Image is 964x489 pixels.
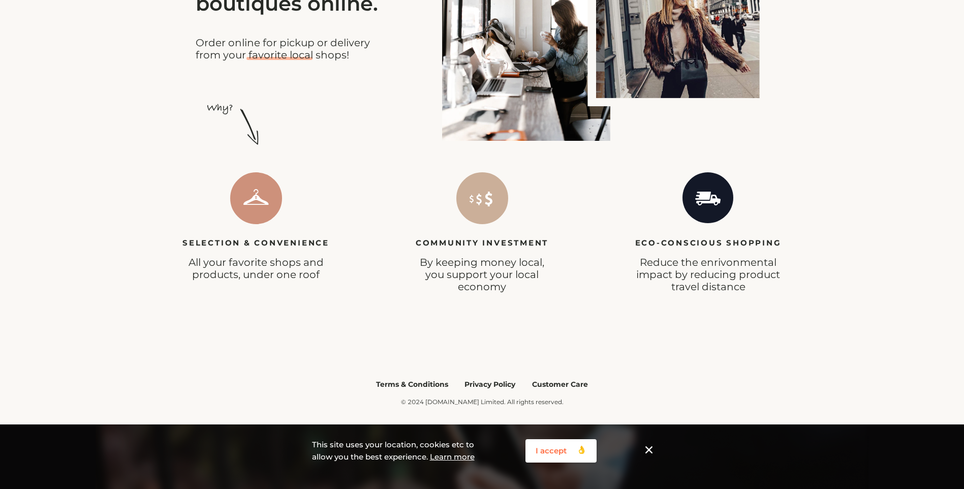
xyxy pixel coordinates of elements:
span: By keeping money local, you support your local economy [420,256,544,293]
button: I accept 👌 [525,439,597,463]
span: Order online for pickup or delivery from your favorite local shops! [196,37,442,61]
div: SELECTION & CONVENIENCE [182,236,329,250]
div: ECO-CONSCIOUS SHOPPING [635,236,782,250]
img: ECO-CONSCIOUS SHOPPING [682,172,734,224]
a: Customer Care [532,381,588,388]
p: © 2024 [DOMAIN_NAME] Limited. All rights reserved. [161,398,803,406]
div: COMMUNITY INVESTMENT [416,236,548,250]
tspan: 👌 [577,445,586,454]
img: COMMUNITY INVESTMENT [456,172,508,224]
a: Learn more [430,452,475,462]
a: Privacy Policy [464,381,515,388]
img: SELECTION & CONVENIENCE [230,172,282,224]
span: All your favorite shops and products, under one roof [189,256,324,281]
a: Terms & Conditions [376,381,448,388]
img: arrow [207,104,259,145]
span: Reduce the enrivonmental impact by reducing product travel distance [636,256,780,293]
p: This site uses your location, cookies etc to allow you the best experience. [312,439,495,463]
